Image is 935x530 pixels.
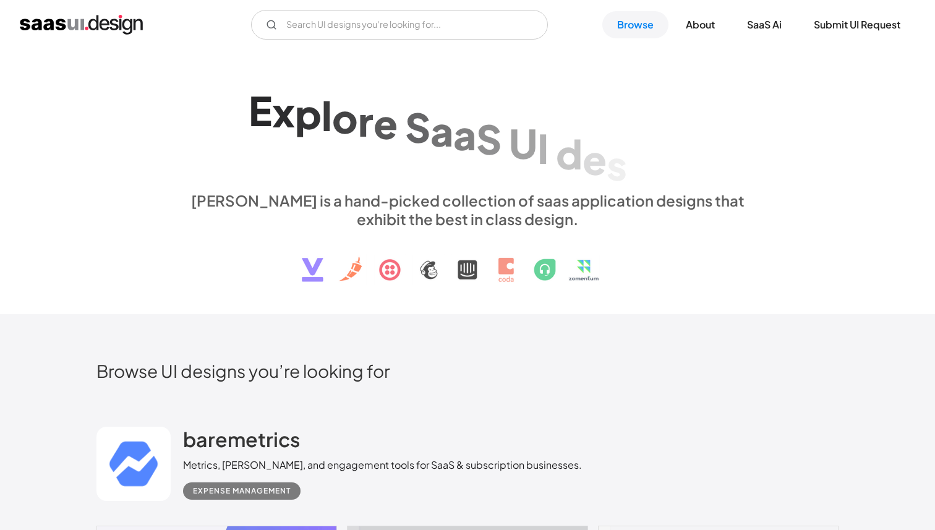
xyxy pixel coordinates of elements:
div: [PERSON_NAME] is a hand-picked collection of saas application designs that exhibit the best in cl... [183,191,752,228]
a: Browse [602,11,668,38]
h1: Explore SaaS UI design patterns & interactions. [183,83,752,179]
div: S [405,103,430,151]
div: U [509,119,537,167]
div: p [295,90,322,137]
div: o [332,94,358,142]
img: text, icon, saas logo [280,228,655,293]
div: r [358,97,374,145]
div: x [272,88,295,135]
div: e [583,135,607,183]
div: d [556,130,583,177]
div: a [430,107,453,155]
h2: Browse UI designs you’re looking for [96,360,839,382]
div: E [249,87,272,134]
a: Submit UI Request [799,11,915,38]
div: s [607,141,627,189]
div: l [322,92,332,139]
a: baremetrics [183,427,300,458]
div: S [476,115,502,163]
div: I [537,124,549,172]
input: Search UI designs you're looking for... [251,10,548,40]
div: a [453,111,476,158]
a: About [671,11,730,38]
form: Email Form [251,10,548,40]
div: Metrics, [PERSON_NAME], and engagement tools for SaaS & subscription businesses. [183,458,582,472]
h2: baremetrics [183,427,300,451]
a: SaaS Ai [732,11,796,38]
div: e [374,100,398,147]
div: Expense Management [193,484,291,498]
a: home [20,15,143,35]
